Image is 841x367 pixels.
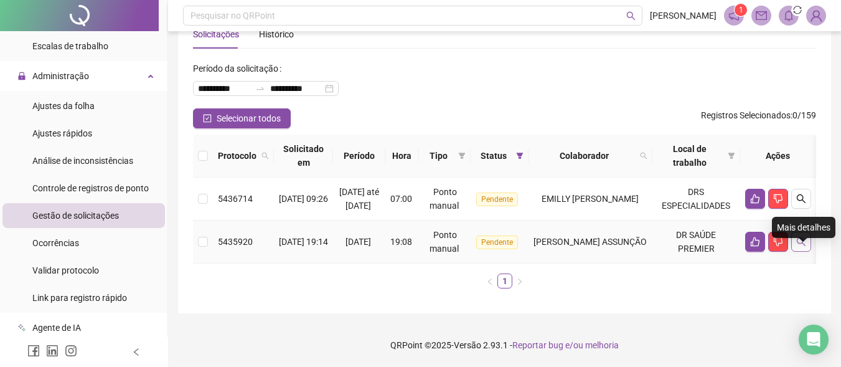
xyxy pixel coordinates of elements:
span: dislike [773,194,783,204]
th: Hora [385,135,419,178]
span: : 0 / 159 [701,108,816,128]
span: filter [725,140,738,172]
div: Open Intercom Messenger [799,325,829,355]
span: lock [17,72,26,80]
footer: QRPoint © 2025 - 2.93.1 - [168,323,841,367]
li: 1 [497,274,512,288]
span: 07:00 [390,194,412,204]
sup: 1 [735,4,747,16]
td: DRS ESPECIALIDADES [652,178,740,221]
span: Link para registro rápido [32,293,127,303]
span: Agente de IA [32,323,81,333]
span: sync [789,1,806,19]
td: DR SAÚDE PREMIER [652,221,740,264]
th: Período [333,135,385,178]
span: Ajustes da folha [32,101,95,111]
span: Gestão de solicitações [32,211,119,221]
span: [DATE] 09:26 [279,194,328,204]
span: 19:08 [390,237,412,247]
span: Versão [454,340,481,350]
span: Pendente [476,193,518,206]
span: Selecionar todos [217,112,281,125]
span: search [796,237,806,247]
span: swap-right [255,83,265,93]
span: Protocolo [218,149,256,163]
span: Tipo [424,149,453,163]
span: Administração [32,71,89,81]
span: filter [514,146,526,165]
span: [PERSON_NAME] [650,9,716,22]
span: dislike [773,237,783,247]
span: search [796,194,806,204]
span: search [259,146,271,165]
span: [DATE] [345,237,371,247]
span: filter [516,152,524,160]
li: Página anterior [482,274,497,288]
span: Ocorrências [32,238,79,248]
span: left [132,348,141,356]
span: mail [756,10,767,21]
span: bell [783,10,794,21]
button: left [482,274,497,288]
button: right [512,274,527,288]
span: filter [458,152,466,160]
a: 1 [498,274,512,288]
span: like [750,237,760,247]
span: left [486,278,494,285]
label: Período da solicitação [193,59,286,79]
button: Selecionar todos [193,108,291,128]
span: linkedin [46,345,59,357]
span: facebook [27,345,40,357]
div: Mais detalhes [772,217,835,238]
span: search [261,152,269,160]
span: Ponto manual [430,187,459,211]
div: Ações [745,149,811,163]
span: search [640,152,647,160]
span: [PERSON_NAME] ASSUNÇÃO [533,237,647,247]
span: right [516,278,524,285]
div: Histórico [259,27,294,41]
span: check-square [203,114,212,123]
span: Pendente [476,236,518,249]
span: Ajustes rápidos [32,128,92,138]
div: Solicitações [193,27,239,41]
span: filter [456,146,468,165]
span: Validar protocolo [32,265,99,275]
th: Solicitado em [274,135,333,178]
span: EMILLY [PERSON_NAME] [542,194,639,204]
span: Local de trabalho [657,142,723,169]
span: [DATE] até [DATE] [339,187,379,211]
span: Reportar bug e/ou melhoria [512,340,619,350]
img: 71614 [807,6,825,25]
span: like [750,194,760,204]
span: Escalas de trabalho [32,41,108,51]
span: 1 [739,6,743,14]
span: to [255,83,265,93]
span: Colaborador [533,149,634,163]
li: Próxima página [512,274,527,288]
span: Ponto manual [430,230,459,254]
span: Controle de registros de ponto [32,183,149,193]
span: notification [728,10,740,21]
span: instagram [65,345,77,357]
span: filter [728,152,735,160]
span: search [626,11,636,21]
span: Registros Selecionados [701,110,791,120]
span: Status [476,149,511,163]
span: search [637,146,650,165]
span: 5436714 [218,194,253,204]
span: [DATE] 19:14 [279,237,328,247]
span: 5435920 [218,237,253,247]
span: Análise de inconsistências [32,156,133,166]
